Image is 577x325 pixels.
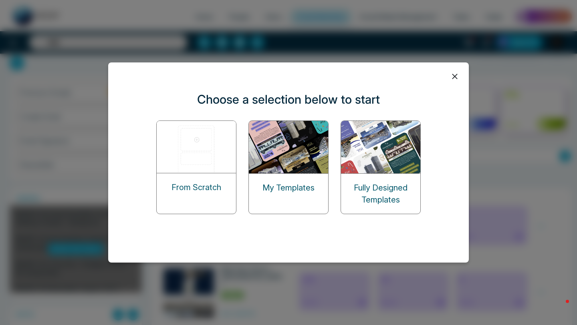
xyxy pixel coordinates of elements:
iframe: Intercom live chat [550,298,569,317]
p: My Templates [262,182,315,194]
img: my-templates.png [249,121,329,173]
img: designed-templates.png [341,121,421,173]
p: Choose a selection below to start [197,90,380,108]
img: start-from-scratch.png [157,121,237,173]
p: From Scratch [171,181,221,193]
p: Fully Designed Templates [341,182,420,206]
